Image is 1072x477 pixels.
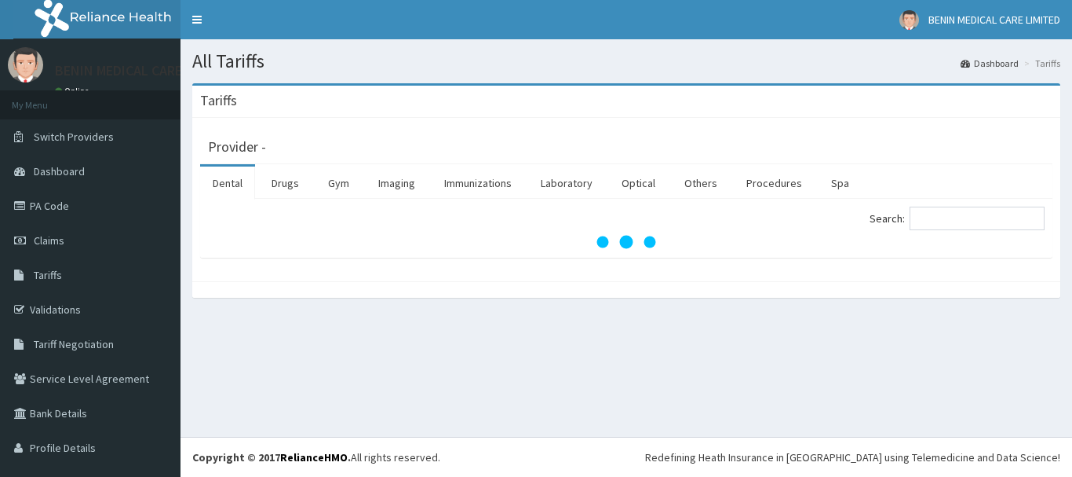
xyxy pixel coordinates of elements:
[280,450,348,464] a: RelianceHMO
[645,449,1060,465] div: Redefining Heath Insurance in [GEOGRAPHIC_DATA] using Telemedicine and Data Science!
[734,167,815,200] a: Procedures
[55,64,234,78] p: BENIN MEDICAL CARE LIMITED
[34,233,64,248] span: Claims
[34,337,114,351] span: Tariff Negotiation
[528,167,605,200] a: Laboratory
[259,167,312,200] a: Drugs
[595,211,658,273] svg: audio-loading
[200,94,237,108] h3: Tariffs
[200,167,255,200] a: Dental
[961,57,1019,70] a: Dashboard
[928,13,1060,27] span: BENIN MEDICAL CARE LIMITED
[609,167,668,200] a: Optical
[34,164,85,178] span: Dashboard
[315,167,362,200] a: Gym
[208,140,266,154] h3: Provider -
[55,86,93,97] a: Online
[192,51,1060,72] h1: All Tariffs
[366,167,428,200] a: Imaging
[34,130,114,144] span: Switch Providers
[819,167,862,200] a: Spa
[870,207,1045,230] label: Search:
[672,167,730,200] a: Others
[34,268,62,282] span: Tariffs
[192,450,351,464] strong: Copyright © 2017 .
[432,167,524,200] a: Immunizations
[1020,57,1060,70] li: Tariffs
[8,47,43,83] img: User Image
[910,207,1045,230] input: Search:
[180,437,1072,477] footer: All rights reserved.
[899,10,919,30] img: User Image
